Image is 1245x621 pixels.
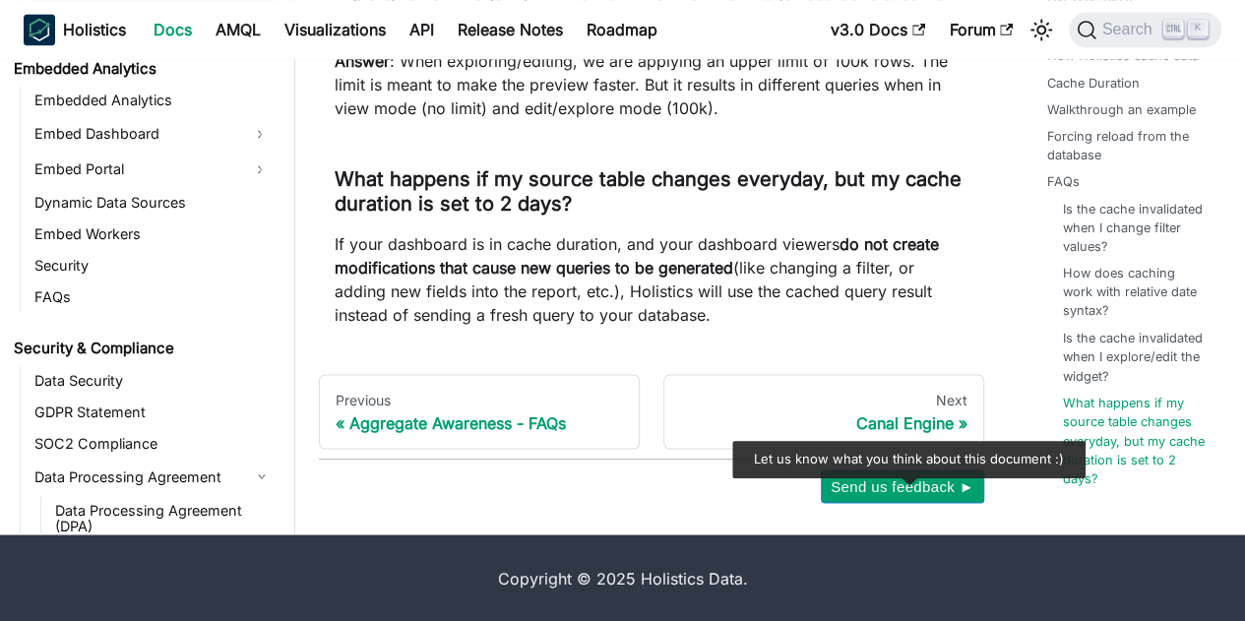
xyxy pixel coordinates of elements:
[819,14,937,45] a: v3.0 Docs
[336,412,623,432] div: Aggregate Awareness - FAQs
[1063,199,1206,256] a: Is the cache invalidated when I change filter values?
[1047,127,1214,164] a: Forcing reload from the database
[1063,328,1206,385] a: Is the cache invalidated when I explore/edit the widget?
[29,429,278,457] a: SOC2 Compliance
[29,87,278,114] a: Embedded Analytics
[319,374,984,449] nav: Docs pages
[335,49,968,120] p: : When exploring/editing, we are applying an upper limit of 100k rows. The limit is meant to make...
[680,391,967,408] div: Next
[575,14,669,45] a: Roadmap
[1047,73,1140,92] a: Cache Duration
[446,14,575,45] a: Release Notes
[24,14,126,45] a: HolisticsHolistics
[680,412,967,432] div: Canal Engine
[29,461,278,492] a: Data Processing Agreement
[663,374,984,449] a: NextCanal Engine
[335,51,390,71] strong: Answer
[1047,99,1196,118] a: Walkthrough an example
[398,14,446,45] a: API
[937,14,1025,45] a: Forum
[29,118,242,150] a: Embed Dashboard
[29,398,278,425] a: GDPR Statement
[1063,393,1206,487] a: What happens if my source table changes everyday, but my cache duration is set to 2 days?
[204,14,273,45] a: AMQL
[49,496,278,539] a: Data Processing Agreement (DPA)
[86,566,1160,590] div: Copyright © 2025 Holistics Data.
[273,14,398,45] a: Visualizations
[29,154,242,185] a: Embed Portal
[24,14,55,45] img: Holistics
[8,55,278,83] a: Embedded Analytics
[29,366,278,394] a: Data Security
[63,18,126,41] b: Holistics
[336,391,623,408] div: Previous
[242,154,278,185] button: Expand sidebar category 'Embed Portal'
[1026,14,1057,45] button: Switch between dark and light mode (currently light mode)
[831,473,974,499] span: Send us feedback ►
[8,335,278,362] a: Security & Compliance
[1063,264,1206,321] a: How does caching work with relative date syntax?
[29,283,278,311] a: FAQs
[242,118,278,150] button: Expand sidebar category 'Embed Dashboard'
[29,189,278,217] a: Dynamic Data Sources
[1047,172,1080,191] a: FAQs
[1188,20,1208,37] kbd: K
[29,220,278,248] a: Embed Workers
[335,232,968,327] p: If your dashboard is in cache duration, and your dashboard viewers (like changing a filter, or ad...
[1069,12,1221,47] button: Search (Ctrl+K)
[335,167,968,217] h3: What happens if my source table changes everyday, but my cache duration is set to 2 days?
[1096,21,1164,38] span: Search
[319,374,640,449] a: PreviousAggregate Awareness - FAQs
[142,14,204,45] a: Docs
[821,469,984,503] button: Send us feedback ►
[29,252,278,279] a: Security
